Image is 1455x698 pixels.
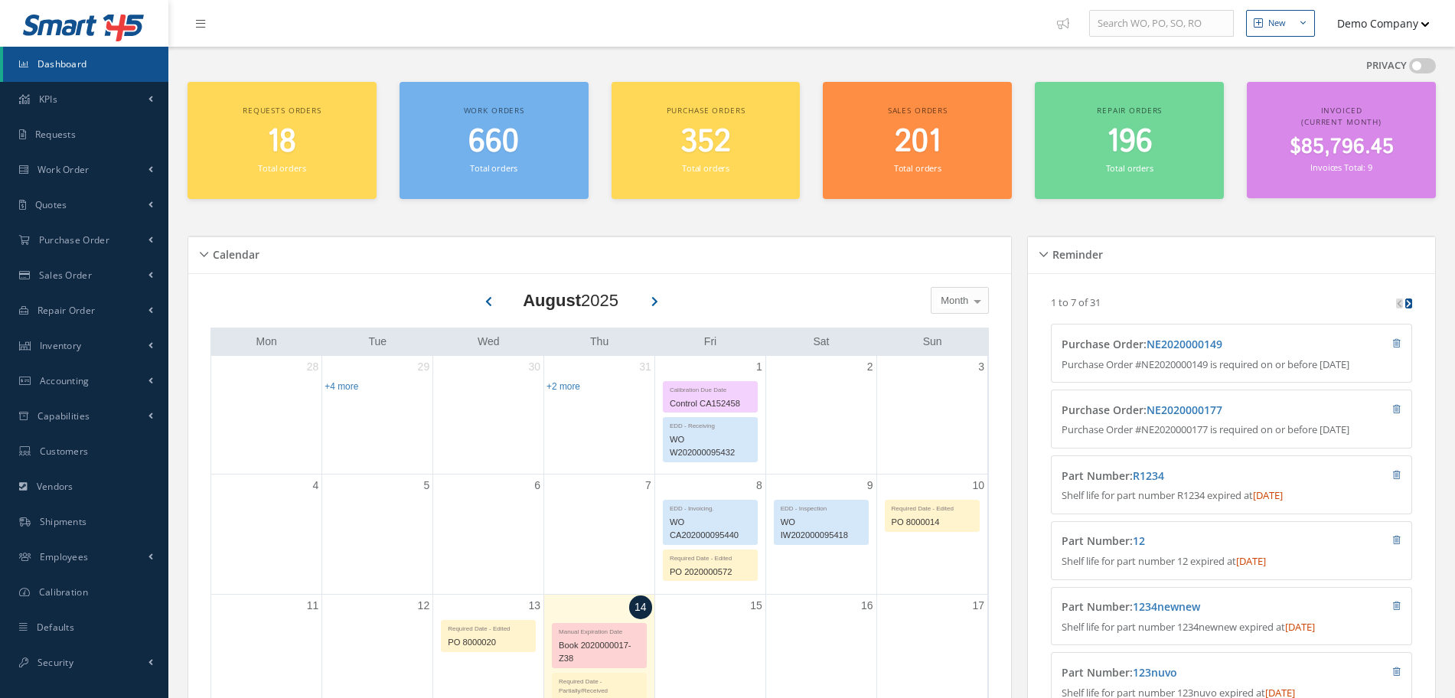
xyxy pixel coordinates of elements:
[664,501,757,514] div: EDD - Invoicing.
[975,356,987,378] a: August 3, 2025
[747,595,765,617] a: August 15, 2025
[304,595,322,617] a: August 11, 2025
[1062,422,1401,438] p: Purchase Order #NE2020000177 is required on or before [DATE]
[1130,468,1164,483] span: :
[864,356,876,378] a: August 2, 2025
[1301,116,1382,127] span: (Current Month)
[531,475,543,497] a: August 6, 2025
[1236,554,1266,568] span: [DATE]
[894,162,941,174] small: Total orders
[38,163,90,176] span: Work Order
[864,475,876,497] a: August 9, 2025
[664,431,757,462] div: WO W202000095432
[1133,533,1145,548] a: 12
[753,356,765,378] a: August 1, 2025
[937,293,968,308] span: Month
[920,332,945,351] a: Sunday
[39,585,88,599] span: Calibration
[1062,338,1311,351] h4: Purchase Order
[753,475,765,497] a: August 8, 2025
[1062,488,1401,504] p: Shelf life for part number R1234 expired at
[38,304,96,317] span: Repair Order
[35,128,76,141] span: Requests
[546,381,580,392] a: Show 2 more events
[38,409,90,422] span: Capabilities
[1321,105,1362,116] span: Invoiced
[400,82,589,199] a: Work orders 660 Total orders
[415,356,433,378] a: July 29, 2025
[470,162,517,174] small: Total orders
[654,356,765,475] td: August 1, 2025
[1035,82,1224,199] a: Repair orders 196 Total orders
[35,198,67,211] span: Quotes
[1133,665,1177,680] a: 123nuvo
[1062,535,1311,548] h4: Part Number
[37,480,73,493] span: Vendors
[612,82,801,199] a: Purchase orders 352 Total orders
[969,475,987,497] a: August 10, 2025
[433,474,544,595] td: August 6, 2025
[1147,337,1222,351] a: NE2020000149
[1246,10,1315,37] button: New
[664,382,757,395] div: Calibration Due Date
[1143,403,1222,417] span: :
[886,514,979,531] div: PO 8000014
[701,332,719,351] a: Friday
[876,474,987,595] td: August 10, 2025
[420,475,432,497] a: August 5, 2025
[553,637,646,667] div: Book 2020000017-Z38
[775,501,868,514] div: EDD - Inspection
[523,288,618,313] div: 2025
[243,105,321,116] span: Requests orders
[39,269,92,282] span: Sales Order
[664,550,757,563] div: Required Date - Edited
[38,656,73,669] span: Security
[1133,468,1164,483] a: R1234
[636,356,654,378] a: July 31, 2025
[267,120,296,164] span: 18
[211,474,322,595] td: August 4, 2025
[969,595,987,617] a: August 17, 2025
[37,621,74,634] span: Defaults
[40,374,90,387] span: Accounting
[1143,337,1222,351] span: :
[40,445,89,458] span: Customers
[1062,357,1401,373] p: Purchase Order #NE2020000149 is required on or before [DATE]
[40,515,87,528] span: Shipments
[1253,488,1283,502] span: [DATE]
[39,233,109,246] span: Purchase Order
[523,291,581,310] b: August
[211,356,322,475] td: July 28, 2025
[322,474,433,595] td: August 5, 2025
[629,595,652,619] a: August 14, 2025
[888,105,948,116] span: Sales orders
[1062,601,1311,614] h4: Part Number
[1366,58,1407,73] label: PRIVACY
[525,356,543,378] a: July 30, 2025
[765,356,876,475] td: August 2, 2025
[667,105,745,116] span: Purchase orders
[1130,599,1200,614] span: :
[1147,403,1222,417] a: NE2020000177
[895,120,941,164] span: 201
[1062,667,1311,680] h4: Part Number
[1062,404,1311,417] h4: Purchase Order
[258,162,305,174] small: Total orders
[475,332,503,351] a: Wednesday
[40,550,89,563] span: Employees
[1097,105,1162,116] span: Repair orders
[304,356,322,378] a: July 28, 2025
[1062,470,1311,483] h4: Part Number
[664,563,757,581] div: PO 2020000572
[823,82,1012,199] a: Sales orders 201 Total orders
[322,356,433,475] td: July 29, 2025
[1247,82,1436,198] a: Invoiced (Current Month) $85,796.45 Invoices Total: 9
[464,105,524,116] span: Work orders
[415,595,433,617] a: August 12, 2025
[253,332,280,351] a: Monday
[664,514,757,544] div: WO CA202000095440
[1310,161,1372,173] small: Invoices Total: 9
[587,332,612,351] a: Thursday
[468,120,519,164] span: 660
[1106,162,1153,174] small: Total orders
